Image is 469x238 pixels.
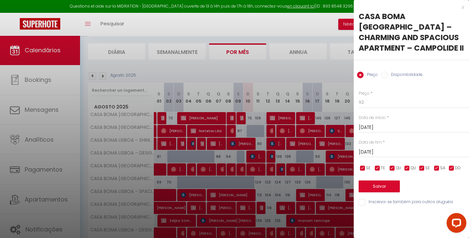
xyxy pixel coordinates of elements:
[359,90,370,97] label: Preço
[425,165,430,171] span: SE
[388,72,423,79] label: Disponibilidade
[364,72,378,79] label: Preço
[359,139,382,146] label: Data de fim
[359,115,386,121] label: Data de início
[359,11,464,53] div: CASA BOMA [GEOGRAPHIC_DATA] – CHARMING AND SPACIOUS APARTMENT – CAMPOLIDE II
[410,165,416,171] span: QU
[354,3,464,11] div: x
[359,180,400,192] button: Salvar
[455,165,460,171] span: DO
[440,165,445,171] span: SA
[441,210,469,238] iframe: LiveChat chat widget
[396,165,401,171] span: QU
[366,165,371,171] span: SE
[381,165,385,171] span: TE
